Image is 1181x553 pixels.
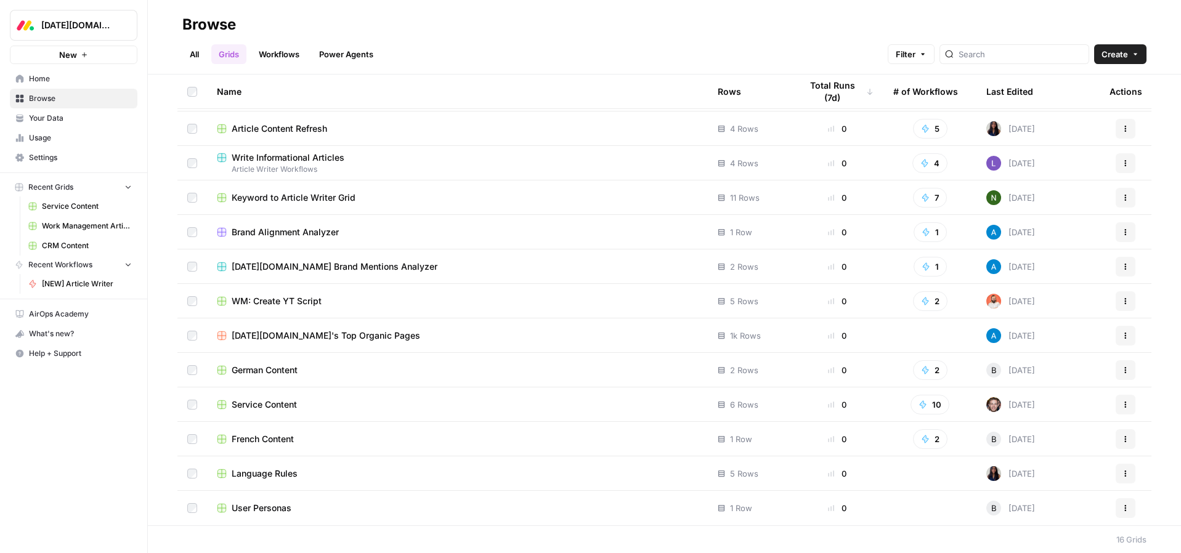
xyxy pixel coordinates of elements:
[217,295,698,307] a: WM: Create YT Script
[913,188,947,208] button: 7
[23,236,137,256] a: CRM Content
[217,329,698,342] a: [DATE][DOMAIN_NAME]'s Top Organic Pages
[182,44,206,64] a: All
[986,190,1001,205] img: g4o9tbhziz0738ibrok3k9f5ina6
[730,157,758,169] span: 4 Rows
[730,123,758,135] span: 4 Rows
[718,75,741,108] div: Rows
[232,295,322,307] span: WM: Create YT Script
[23,216,137,236] a: Work Management Article Grid
[217,502,698,514] a: User Personas
[801,157,874,169] div: 0
[801,364,874,376] div: 0
[801,433,874,445] div: 0
[217,164,698,175] span: Article Writer Workflows
[730,433,752,445] span: 1 Row
[29,73,132,84] span: Home
[986,156,1035,171] div: [DATE]
[42,201,132,212] span: Service Content
[217,75,698,108] div: Name
[29,309,132,320] span: AirOps Academy
[986,75,1033,108] div: Last Edited
[991,502,997,514] span: B
[1094,44,1147,64] button: Create
[986,156,1001,171] img: rn7sh892ioif0lo51687sih9ndqw
[913,291,948,311] button: 2
[10,46,137,64] button: New
[14,14,36,36] img: Monday.com Logo
[986,225,1001,240] img: o3cqybgnmipr355j8nz4zpq1mc6x
[10,10,137,41] button: Workspace: Monday.com
[986,501,1035,515] div: [DATE]
[986,294,1035,309] div: [DATE]
[251,44,307,64] a: Workflows
[986,225,1035,240] div: [DATE]
[28,259,92,270] span: Recent Workflows
[23,196,137,216] a: Service Content
[10,344,137,363] button: Help + Support
[1116,533,1147,546] div: 16 Grids
[986,432,1035,446] div: [DATE]
[10,256,137,274] button: Recent Workflows
[896,48,915,60] span: Filter
[10,178,137,196] button: Recent Grids
[911,395,949,414] button: 10
[801,398,874,411] div: 0
[217,226,698,238] a: Brand Alignment Analyzer
[1102,48,1128,60] span: Create
[232,502,291,514] span: User Personas
[42,240,132,251] span: CRM Content
[801,260,874,273] div: 0
[893,75,958,108] div: # of Workflows
[730,364,758,376] span: 2 Rows
[912,153,948,173] button: 4
[913,429,948,449] button: 2
[10,325,137,343] div: What's new?
[59,49,77,61] span: New
[23,274,137,294] a: [NEW] Article Writer
[986,259,1035,274] div: [DATE]
[232,467,298,480] span: Language Rules
[730,467,758,480] span: 5 Rows
[801,226,874,238] div: 0
[801,329,874,342] div: 0
[986,121,1035,136] div: [DATE]
[217,364,698,376] a: German Content
[986,190,1035,205] div: [DATE]
[312,44,381,64] a: Power Agents
[29,152,132,163] span: Settings
[217,260,698,273] a: [DATE][DOMAIN_NAME] Brand Mentions Analyzer
[914,222,947,242] button: 1
[959,48,1084,60] input: Search
[986,294,1001,309] img: ui9db3zf480wl5f9in06l3n7q51r
[914,257,947,276] button: 1
[29,132,132,143] span: Usage
[232,260,437,273] span: [DATE][DOMAIN_NAME] Brand Mentions Analyzer
[986,328,1035,343] div: [DATE]
[986,363,1035,377] div: [DATE]
[42,278,132,289] span: [NEW] Article Writer
[801,123,874,135] div: 0
[986,121,1001,136] img: rox323kbkgutb4wcij4krxobkpon
[10,304,137,324] a: AirOps Academy
[986,259,1001,274] img: o3cqybgnmipr355j8nz4zpq1mc6x
[10,89,137,108] a: Browse
[991,433,997,445] span: B
[217,123,698,135] a: Article Content Refresh
[10,324,137,344] button: What's new?
[1110,75,1142,108] div: Actions
[10,108,137,128] a: Your Data
[888,44,935,64] button: Filter
[232,123,327,135] span: Article Content Refresh
[232,329,420,342] span: [DATE][DOMAIN_NAME]'s Top Organic Pages
[232,433,294,445] span: French Content
[730,260,758,273] span: 2 Rows
[232,364,298,376] span: German Content
[913,360,948,380] button: 2
[41,19,116,31] span: [DATE][DOMAIN_NAME]
[217,398,698,411] a: Service Content
[29,93,132,104] span: Browse
[730,398,758,411] span: 6 Rows
[10,69,137,89] a: Home
[217,151,698,175] a: Write Informational ArticlesArticle Writer Workflows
